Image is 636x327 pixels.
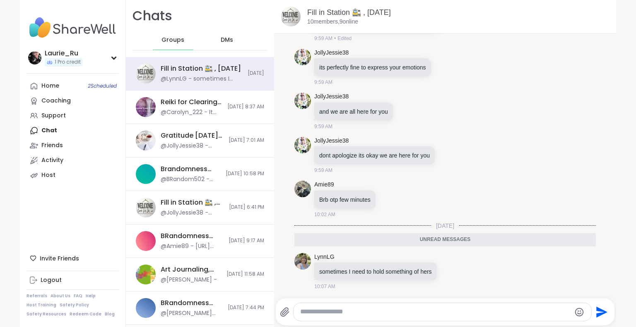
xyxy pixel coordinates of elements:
a: Logout [26,273,119,288]
div: Activity [41,156,63,165]
div: Home [41,82,59,90]
span: 9:59 AM [314,79,332,86]
img: https://sharewell-space-live.sfo3.digitaloceanspaces.com/user-generated/3602621c-eaa5-4082-863a-9... [294,49,311,65]
span: DMs [221,36,233,44]
a: Fill in Station 🚉 , [DATE] [307,8,391,17]
img: Art Journaling, Oct 03 [136,265,156,284]
div: @[PERSON_NAME] ya'll, i hope to sleep more than 3 hrs [161,309,223,317]
p: sometimes I need to hold something of hers [319,267,432,276]
img: ShareWell Nav Logo [26,13,119,42]
span: [DATE] 8:37 AM [227,103,264,110]
a: Host Training [26,302,56,308]
div: Fill in Station 🚉 , [DATE] [161,64,241,73]
span: [DATE] 11:58 AM [226,271,264,278]
img: Laurie_Ru [28,51,41,64]
div: Friends [41,141,63,150]
span: 10:02 AM [314,211,335,218]
div: @JollyJessie38 - [URL][DOMAIN_NAME] [161,209,224,217]
textarea: Type your message [300,308,571,316]
img: https://sharewell-space-live.sfo3.digitaloceanspaces.com/user-generated/3602621c-eaa5-4082-863a-9... [294,137,311,153]
div: @[PERSON_NAME] - [161,276,217,284]
span: [DATE] 10:58 PM [226,170,264,177]
a: Home2Scheduled [26,79,119,93]
a: Activity [26,153,119,168]
img: https://sharewell-space-live.sfo3.digitaloceanspaces.com/user-generated/c3bd44a5-f966-4702-9748-c... [294,181,311,197]
span: 9:59 AM [314,123,332,130]
p: and we are all here for you [319,107,388,116]
a: Safety Resources [26,311,66,317]
img: Reiki for Clearing & Resetting Energy, Oct 05 [136,97,156,117]
a: Coaching [26,93,119,108]
a: Help [86,293,96,299]
a: Friends [26,138,119,153]
a: LynnLG [314,253,335,261]
span: Edited [337,35,352,42]
a: Amie89 [314,181,334,189]
span: 9:59 AM [314,167,332,174]
h1: Chats [132,7,172,25]
span: [DATE] 7:44 PM [228,304,264,311]
span: [DATE] [248,70,264,77]
div: Support [41,112,66,120]
div: Coaching [41,97,71,105]
div: Brandomness Club House, [DATE] [161,165,221,174]
span: [DATE] 6:41 PM [229,204,264,211]
a: Redeem Code [70,311,101,317]
span: 2 Scheduled [88,83,117,89]
a: Referrals [26,293,47,299]
img: BRandomness last call, Oct 02 [136,298,156,318]
img: Fill in Station 🚉 , Oct 06 [281,7,301,26]
div: Gratitude [DATE] Journaling and Self Care , [DATE] [161,131,224,140]
div: BRandomness last call, [DATE] [161,298,223,308]
p: 10 members, 9 online [307,18,358,26]
a: Host [26,168,119,183]
span: [DATE] [431,222,459,230]
span: 10:07 AM [314,283,335,290]
span: 9:59 AM [314,35,332,42]
img: Fill in Station 🚉 , Oct 06 [136,64,156,84]
a: JollyJessie38 [314,137,349,145]
button: Send [592,303,610,321]
div: Fill in Station 🚉 , [DATE] [161,198,224,207]
a: FAQ [74,293,82,299]
span: [DATE] 7:01 AM [229,137,264,144]
div: @Carolyn_222 - It was a nice meditation in the water [161,108,222,117]
img: BRandomness Unstable Connection Open Forum, Oct 04 [136,231,156,251]
span: [DATE] 9:17 AM [229,237,264,244]
img: Brandomness Club House, Oct 05 [136,164,156,184]
div: Art Journaling, [DATE] [161,265,222,274]
div: @BRandom502 - [URL][DOMAIN_NAME] [161,175,221,184]
div: Logout [41,276,62,284]
div: @JollyJessie38 - [URL][DOMAIN_NAME] [161,142,224,150]
div: Host [41,171,55,179]
span: 1 Pro credit [55,59,81,66]
div: @Amie89 - [URL][DOMAIN_NAME] [161,242,224,251]
a: Blog [105,311,115,317]
img: https://sharewell-space-live.sfo3.digitaloceanspaces.com/user-generated/3602621c-eaa5-4082-863a-9... [294,93,311,109]
button: Emoji picker [574,307,584,317]
div: Unread messages [294,233,596,246]
a: JollyJessie38 [314,93,349,101]
img: Fill in Station 🚉 , Oct 04 [136,198,156,217]
div: Laurie_Ru [45,49,82,58]
img: Gratitude Friday Journaling and Self Care , Oct 03 [136,131,156,150]
div: BRandomness Unstable Connection Open Forum, [DATE] [161,232,224,241]
div: Reiki for Clearing & Resetting Energy, [DATE] [161,98,222,107]
span: • [334,35,336,42]
div: @LynnLG - sometimes I need to hold something of hers [161,75,243,83]
a: JollyJessie38 [314,49,349,57]
p: its perfectly fine to express your emotions [319,63,426,72]
p: Brb otp few minutes [319,196,371,204]
a: Support [26,108,119,123]
p: dont apologize its okay we are here for you [319,151,430,160]
span: Groups [161,36,184,44]
a: Safety Policy [60,302,89,308]
a: About Us [51,293,70,299]
div: Invite Friends [26,251,119,266]
img: https://sharewell-space-live.sfo3.digitaloceanspaces.com/user-generated/cd0780da-9294-4886-a675-3... [294,253,311,270]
